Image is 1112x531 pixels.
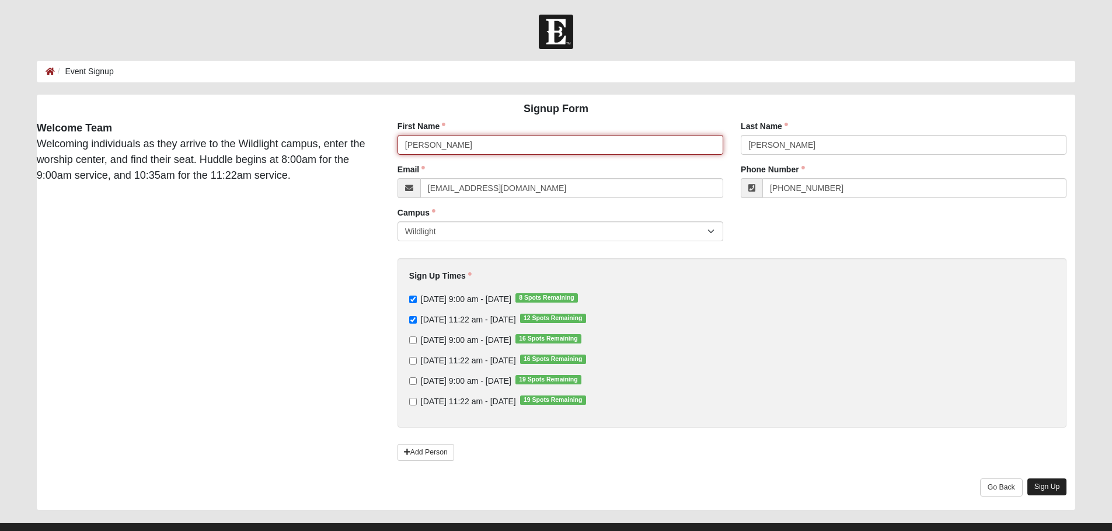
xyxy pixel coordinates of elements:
[398,164,425,175] label: Email
[55,65,114,78] li: Event Signup
[515,375,581,384] span: 19 Spots Remaining
[409,377,417,385] input: [DATE] 9:00 am - [DATE]19 Spots Remaining
[37,122,112,134] strong: Welcome Team
[539,15,573,49] img: Church of Eleven22 Logo
[421,356,516,365] span: [DATE] 11:22 am - [DATE]
[409,296,417,303] input: [DATE] 9:00 am - [DATE]8 Spots Remaining
[421,315,516,324] span: [DATE] 11:22 am - [DATE]
[421,397,516,406] span: [DATE] 11:22 am - [DATE]
[409,270,472,282] label: Sign Up Times
[37,103,1076,116] h4: Signup Form
[409,316,417,324] input: [DATE] 11:22 am - [DATE]12 Spots Remaining
[421,376,511,386] span: [DATE] 9:00 am - [DATE]
[515,334,581,343] span: 16 Spots Remaining
[741,120,788,132] label: Last Name
[421,335,511,345] span: [DATE] 9:00 am - [DATE]
[409,336,417,344] input: [DATE] 9:00 am - [DATE]16 Spots Remaining
[398,120,445,132] label: First Name
[409,398,417,405] input: [DATE] 11:22 am - [DATE]19 Spots Remaining
[28,120,380,183] div: Welcoming individuals as they arrive to the Wildlight campus, enter the worship center, and find ...
[520,395,586,405] span: 19 Spots Remaining
[421,294,511,304] span: [DATE] 9:00 am - [DATE]
[515,293,578,303] span: 8 Spots Remaining
[741,164,805,175] label: Phone Number
[520,355,586,364] span: 16 Spots Remaining
[980,478,1023,497] a: Go Back
[1027,478,1067,495] a: Sign Up
[409,357,417,365] input: [DATE] 11:22 am - [DATE]16 Spots Remaining
[520,314,586,323] span: 12 Spots Remaining
[398,444,454,461] a: Add Person
[398,207,435,218] label: Campus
